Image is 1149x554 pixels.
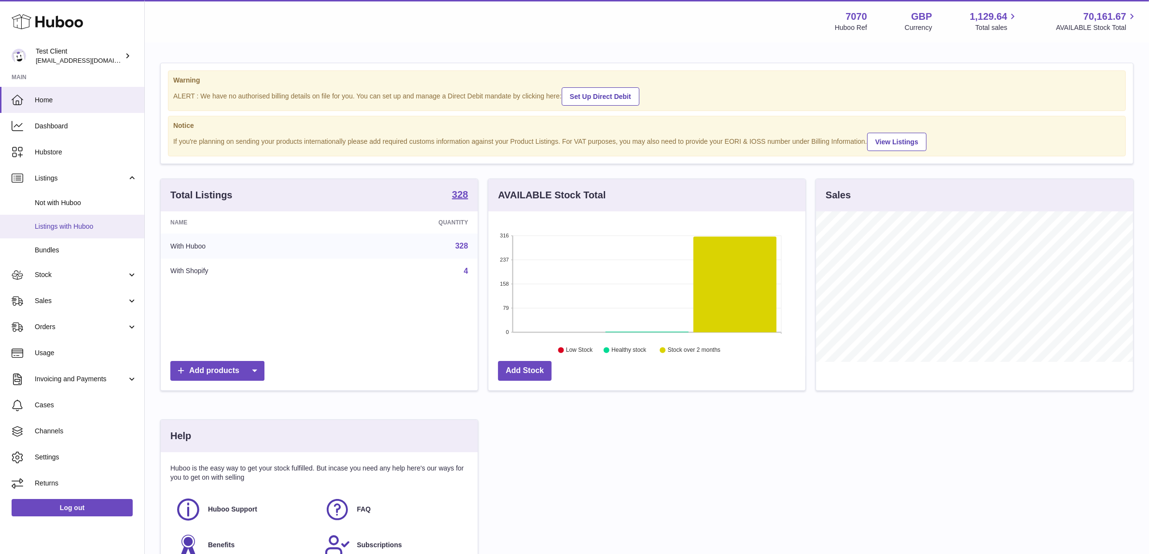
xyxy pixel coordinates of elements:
span: Usage [35,348,137,358]
strong: Notice [173,121,1121,130]
a: 328 [452,190,468,201]
p: Huboo is the easy way to get your stock fulfilled. But incase you need any help here's our ways f... [170,464,468,482]
h3: Total Listings [170,189,233,202]
span: Huboo Support [208,505,257,514]
span: 1,129.64 [970,10,1008,23]
a: Set Up Direct Debit [562,87,639,106]
text: Low Stock [566,347,593,354]
div: Huboo Ref [835,23,867,32]
strong: Warning [173,76,1121,85]
th: Name [161,211,332,234]
span: Subscriptions [357,540,402,550]
span: FAQ [357,505,371,514]
a: 328 [455,242,468,250]
a: Huboo Support [175,497,315,523]
img: internalAdmin-7070@internal.huboo.com [12,49,26,63]
span: [EMAIL_ADDRESS][DOMAIN_NAME] [36,56,142,64]
span: Returns [35,479,137,488]
span: Orders [35,322,127,332]
div: ALERT : We have no authorised billing details on file for you. You can set up and manage a Direct... [173,86,1121,106]
span: Dashboard [35,122,137,131]
text: Healthy stock [611,347,647,354]
td: With Shopify [161,259,332,284]
span: Channels [35,427,137,436]
span: Settings [35,453,137,462]
span: Total sales [975,23,1018,32]
text: 316 [500,233,509,238]
td: With Huboo [161,234,332,259]
strong: 328 [452,190,468,199]
span: Not with Huboo [35,198,137,208]
span: Stock [35,270,127,279]
div: If you're planning on sending your products internationally please add required customs informati... [173,131,1121,151]
a: View Listings [867,133,927,151]
div: Test Client [36,47,123,65]
span: Invoicing and Payments [35,374,127,384]
span: Cases [35,401,137,410]
a: Log out [12,499,133,516]
a: FAQ [324,497,464,523]
a: Add products [170,361,264,381]
a: 4 [464,267,468,275]
span: Hubstore [35,148,137,157]
text: 237 [500,257,509,263]
span: Bundles [35,246,137,255]
span: Listings [35,174,127,183]
a: Add Stock [498,361,552,381]
span: AVAILABLE Stock Total [1056,23,1137,32]
text: 79 [503,305,509,311]
div: Currency [905,23,932,32]
h3: Sales [826,189,851,202]
text: 0 [506,329,509,335]
span: Listings with Huboo [35,222,137,231]
span: 70,161.67 [1083,10,1126,23]
strong: 7070 [845,10,867,23]
text: Stock over 2 months [668,347,720,354]
a: 70,161.67 AVAILABLE Stock Total [1056,10,1137,32]
h3: AVAILABLE Stock Total [498,189,606,202]
span: Home [35,96,137,105]
h3: Help [170,429,191,443]
text: 158 [500,281,509,287]
span: Benefits [208,540,235,550]
a: 1,129.64 Total sales [970,10,1019,32]
th: Quantity [332,211,478,234]
strong: GBP [911,10,932,23]
span: Sales [35,296,127,305]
